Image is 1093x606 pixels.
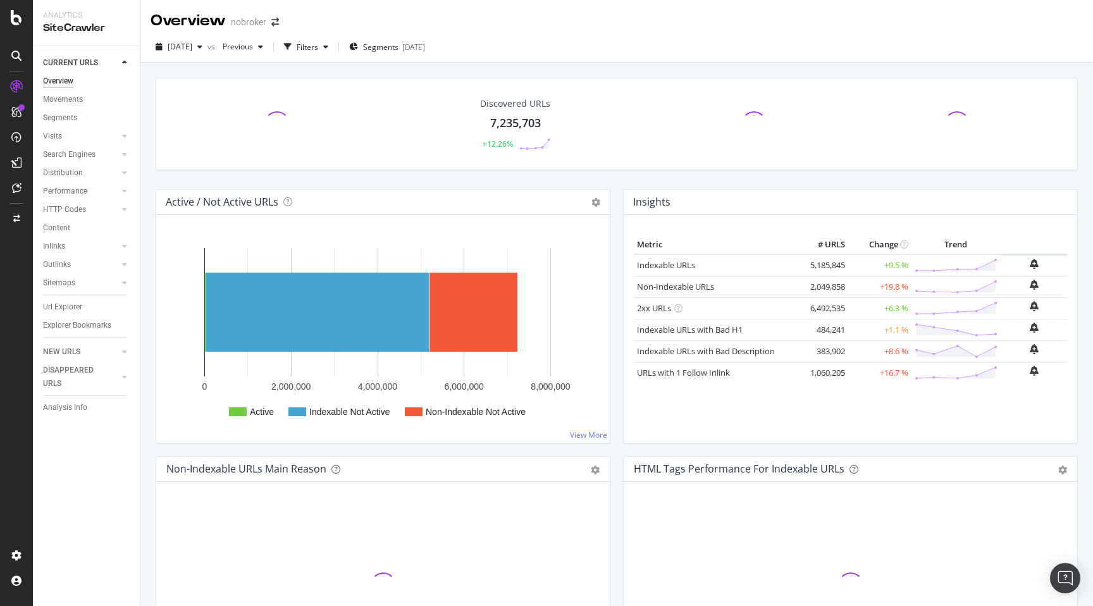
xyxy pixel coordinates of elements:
[483,139,513,149] div: +12.26%
[848,276,911,297] td: +19.8 %
[798,319,848,340] td: 484,241
[43,166,118,180] a: Distribution
[848,319,911,340] td: +1.1 %
[1030,344,1039,354] div: bell-plus
[637,259,695,271] a: Indexable URLs
[637,367,730,378] a: URLs with 1 Follow Inlink
[798,254,848,276] td: 5,185,845
[43,345,118,359] a: NEW URLS
[633,194,670,211] h4: Insights
[445,381,484,392] text: 6,000,000
[344,37,430,57] button: Segments[DATE]
[848,235,911,254] th: Change
[43,93,83,106] div: Movements
[43,221,131,235] a: Content
[637,281,714,292] a: Non-Indexable URLs
[43,111,77,125] div: Segments
[43,276,118,290] a: Sitemaps
[43,21,130,35] div: SiteCrawler
[202,381,207,392] text: 0
[231,16,266,28] div: nobroker
[43,111,131,125] a: Segments
[848,362,911,383] td: +16.7 %
[151,37,207,57] button: [DATE]
[297,42,318,53] div: Filters
[166,235,600,433] svg: A chart.
[798,362,848,383] td: 1,060,205
[43,93,131,106] a: Movements
[168,41,192,52] span: 2025 Sep. 1st
[43,185,87,198] div: Performance
[218,37,268,57] button: Previous
[43,75,73,88] div: Overview
[43,319,111,332] div: Explorer Bookmarks
[634,235,798,254] th: Metric
[43,130,62,143] div: Visits
[166,462,326,475] div: Non-Indexable URLs Main Reason
[798,276,848,297] td: 2,049,858
[848,340,911,362] td: +8.6 %
[848,297,911,319] td: +6.3 %
[43,148,96,161] div: Search Engines
[43,75,131,88] a: Overview
[250,407,274,417] text: Active
[591,466,600,474] div: gear
[43,203,86,216] div: HTTP Codes
[43,166,83,180] div: Distribution
[43,240,65,253] div: Inlinks
[490,115,541,132] div: 7,235,703
[426,407,526,417] text: Non-Indexable Not Active
[531,381,570,392] text: 8,000,000
[43,345,80,359] div: NEW URLS
[166,194,278,211] h4: Active / Not Active URLs
[43,148,118,161] a: Search Engines
[43,258,118,271] a: Outlinks
[798,297,848,319] td: 6,492,535
[309,407,390,417] text: Indexable Not Active
[271,381,311,392] text: 2,000,000
[402,42,425,53] div: [DATE]
[43,258,71,271] div: Outlinks
[637,345,775,357] a: Indexable URLs with Bad Description
[43,300,82,314] div: Url Explorer
[43,185,118,198] a: Performance
[218,41,253,52] span: Previous
[637,324,743,335] a: Indexable URLs with Bad H1
[43,401,131,414] a: Analysis Info
[43,240,118,253] a: Inlinks
[43,221,70,235] div: Content
[43,364,118,390] a: DISAPPEARED URLS
[570,430,607,440] a: View More
[798,340,848,362] td: 383,902
[43,276,75,290] div: Sitemaps
[271,18,279,27] div: arrow-right-arrow-left
[43,364,107,390] div: DISAPPEARED URLS
[591,198,600,207] i: Options
[1030,280,1039,290] div: bell-plus
[480,97,550,110] div: Discovered URLs
[207,41,218,52] span: vs
[43,401,87,414] div: Analysis Info
[1030,259,1039,269] div: bell-plus
[151,10,226,32] div: Overview
[1030,323,1039,333] div: bell-plus
[1030,366,1039,376] div: bell-plus
[1050,563,1080,593] div: Open Intercom Messenger
[637,302,671,314] a: 2xx URLs
[363,42,398,53] span: Segments
[358,381,397,392] text: 4,000,000
[911,235,1001,254] th: Trend
[43,319,131,332] a: Explorer Bookmarks
[43,56,118,70] a: CURRENT URLS
[1058,466,1067,474] div: gear
[43,203,118,216] a: HTTP Codes
[634,462,844,475] div: HTML Tags Performance for Indexable URLs
[43,130,118,143] a: Visits
[279,37,333,57] button: Filters
[43,300,131,314] a: Url Explorer
[798,235,848,254] th: # URLS
[1030,301,1039,311] div: bell-plus
[43,10,130,21] div: Analytics
[848,254,911,276] td: +9.5 %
